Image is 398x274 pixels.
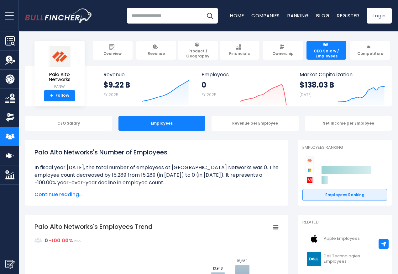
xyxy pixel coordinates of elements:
a: Ownership [263,41,303,60]
li: In fiscal year [DATE], the total number of employees at [GEOGRAPHIC_DATA] Networks was 0. The emp... [34,164,279,186]
img: Adobe competitors logo [306,176,314,184]
strong: -100.00% [49,237,73,244]
div: Revenue per Employee [212,116,299,131]
div: Net Income per Employee [305,116,392,131]
span: Product / Geography [181,49,215,58]
small: FY 2025 [202,92,217,97]
a: Employees 0 FY 2025 [195,66,293,106]
p: Related [302,220,387,225]
a: Go to homepage [25,8,92,23]
span: Ownership [272,51,294,56]
strong: 0 [45,237,48,244]
small: PANW [39,84,80,89]
div: Employees [118,116,206,131]
span: 2025 [74,239,81,243]
a: Overview [93,41,133,60]
a: Login [367,8,392,24]
span: Market Capitalization [300,72,385,78]
button: Search [202,8,218,24]
img: Bullfincher logo [25,8,93,23]
a: Employees Ranking [302,189,387,201]
tspan: Palo Alto Networks's Employees Trend [34,222,153,231]
small: FY 2025 [103,92,118,97]
img: DELL logo [306,252,322,266]
a: Home [230,12,244,19]
span: Apple Employees [324,236,360,241]
img: AAPL logo [306,232,322,246]
a: Ranking [287,12,309,19]
a: Companies [251,12,280,19]
a: Market Capitalization $138.03 B [DATE] [293,66,391,106]
a: Financials [220,41,259,60]
h1: Palo Alto Networks's Number of Employees [34,148,279,157]
span: Financials [229,51,250,56]
div: CEO Salary [25,116,112,131]
img: Ownership [5,113,15,122]
small: [DATE] [300,92,312,97]
strong: 0 [202,80,217,90]
a: Register [337,12,359,19]
a: CEO Salary / Employees [306,41,346,60]
text: 13,948 [213,266,223,271]
p: Employees Ranking [302,145,387,150]
a: Revenue $9.22 B FY 2025 [97,66,195,106]
span: Overview [103,51,122,56]
span: Palo Alto Networks [39,72,80,82]
a: Palo Alto Networks PANW [39,46,80,90]
a: Revenue [136,41,176,60]
text: 15,289 [237,259,248,263]
span: Revenue [148,51,165,56]
img: Microsoft Corporation competitors logo [306,166,314,174]
a: Blog [316,12,329,19]
a: Dell Technologies Employees [302,250,387,268]
img: graph_employee_icon.svg [34,237,42,244]
span: Revenue [103,72,189,78]
span: Employees [202,72,286,78]
img: Palo Alto Networks competitors logo [306,156,314,164]
a: Product / Geography [178,41,218,60]
strong: + [50,93,53,99]
span: Competitors [357,51,383,56]
a: +Follow [44,90,75,101]
span: Continue reading... [34,191,279,198]
span: CEO Salary / Employees [309,49,343,58]
strong: $138.03 B [300,80,334,90]
span: Dell Technologies Employees [324,254,383,264]
a: Competitors [350,41,390,60]
strong: $9.22 B [103,80,130,90]
a: Apple Employees [302,230,387,247]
